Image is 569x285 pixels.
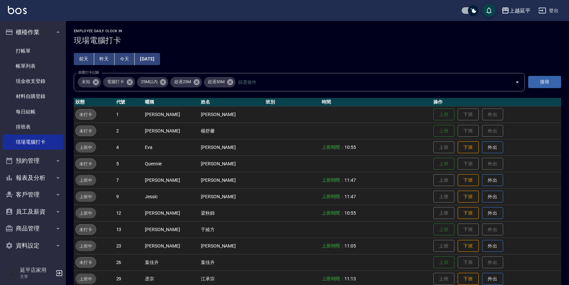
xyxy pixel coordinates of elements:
[3,119,63,134] a: 排班表
[75,177,96,184] span: 上班中
[135,53,160,65] button: [DATE]
[3,237,63,254] button: 資料設定
[3,152,63,169] button: 預約管理
[115,139,144,155] td: 4
[103,77,135,87] div: 電腦打卡
[115,53,135,65] button: 今天
[482,141,503,154] button: 外出
[143,188,199,205] td: Jessic
[344,194,356,199] span: 11:47
[482,273,503,285] button: 外出
[264,98,320,107] th: 班別
[115,106,144,123] td: 1
[137,79,162,85] span: 25M以內
[74,36,561,45] h3: 現場電腦打卡
[20,273,54,279] p: 主管
[499,4,533,17] button: 上越延平
[115,221,144,238] td: 13
[94,53,115,65] button: 昨天
[433,224,454,236] button: 上班
[528,76,561,88] button: 搜尋
[115,188,144,205] td: 9
[78,70,99,75] label: 篩選打卡記錄
[143,172,199,188] td: [PERSON_NAME]
[433,125,454,137] button: 上班
[432,98,561,107] th: 操作
[143,123,199,139] td: [PERSON_NAME]
[76,226,96,233] span: 未打卡
[199,221,264,238] td: 于綾方
[199,155,264,172] td: [PERSON_NAME]
[482,191,503,203] button: 外出
[75,275,96,282] span: 上班中
[3,104,63,119] a: 每日結帳
[344,145,356,150] span: 10:55
[458,207,479,219] button: 下班
[143,205,199,221] td: [PERSON_NAME]
[433,158,454,170] button: 上班
[8,6,27,14] img: Logo
[204,79,229,85] span: 超過50M
[115,238,144,254] td: 23
[143,98,199,107] th: 暱稱
[115,172,144,188] td: 7
[199,98,264,107] th: 姓名
[115,98,144,107] th: 代號
[199,139,264,155] td: [PERSON_NAME]
[322,243,345,249] b: 上班時間：
[78,77,101,87] div: 未知
[322,178,345,183] b: 上班時間：
[204,77,235,87] div: 超過50M
[320,98,432,107] th: 時間
[199,254,264,271] td: 葉佳卉
[3,43,63,59] a: 打帳單
[199,172,264,188] td: [PERSON_NAME]
[458,240,479,252] button: 下班
[115,123,144,139] td: 2
[75,210,96,217] span: 上班中
[458,174,479,186] button: 下班
[5,267,18,280] img: Person
[103,79,128,85] span: 電腦打卡
[115,205,144,221] td: 12
[115,254,144,271] td: 26
[78,79,94,85] span: 未知
[199,188,264,205] td: [PERSON_NAME]
[137,77,169,87] div: 25M以內
[536,5,561,17] button: 登出
[344,243,356,249] span: 11:05
[143,106,199,123] td: [PERSON_NAME]
[344,210,356,216] span: 10:55
[75,193,96,200] span: 上班中
[170,77,202,87] div: 超過25M
[3,203,63,220] button: 員工及薪資
[236,76,503,88] input: 篩選條件
[509,7,530,15] div: 上越延平
[458,141,479,154] button: 下班
[482,174,503,186] button: 外出
[3,89,63,104] a: 材料自購登錄
[143,254,199,271] td: 葉佳卉
[74,53,94,65] button: 前天
[74,98,115,107] th: 狀態
[143,155,199,172] td: Quennie
[75,243,96,249] span: 上班中
[322,276,345,281] b: 上班時間：
[76,160,96,167] span: 未打卡
[3,134,63,150] a: 現場電腦打卡
[433,108,454,121] button: 上班
[3,186,63,203] button: 客戶管理
[76,259,96,266] span: 未打卡
[199,106,264,123] td: [PERSON_NAME]
[482,207,503,219] button: 外出
[76,128,96,134] span: 未打卡
[344,276,356,281] span: 11:13
[458,191,479,203] button: 下班
[75,144,96,151] span: 上班中
[199,238,264,254] td: [PERSON_NAME]
[3,24,63,41] button: 櫃檯作業
[143,238,199,254] td: [PERSON_NAME]
[3,74,63,89] a: 現金收支登錄
[512,77,523,87] button: Open
[458,273,479,285] button: 下班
